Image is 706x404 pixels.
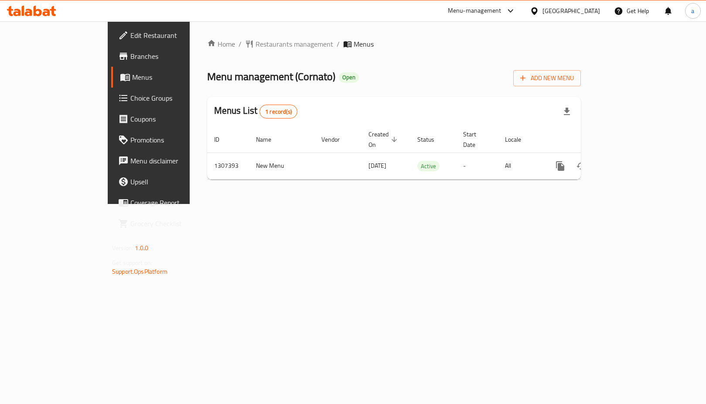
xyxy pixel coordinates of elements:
span: Active [417,161,440,171]
span: Open [339,74,359,81]
div: Export file [556,101,577,122]
a: Restaurants management [245,39,333,49]
a: Grocery Checklist [111,213,225,234]
li: / [239,39,242,49]
div: [GEOGRAPHIC_DATA] [542,6,600,16]
span: Start Date [463,129,488,150]
span: Coupons [130,114,218,124]
button: Change Status [571,156,592,177]
td: All [498,153,543,179]
span: Restaurants management [256,39,333,49]
span: Branches [130,51,218,61]
span: Coverage Report [130,197,218,208]
span: 1.0.0 [135,242,148,254]
a: Choice Groups [111,88,225,109]
span: a [691,6,694,16]
div: Menu-management [448,6,501,16]
a: Coverage Report [111,192,225,213]
nav: breadcrumb [207,39,581,49]
a: Menu disclaimer [111,150,225,171]
span: Add New Menu [520,73,574,84]
li: / [337,39,340,49]
span: Status [417,134,446,145]
td: 1307393 [207,153,249,179]
span: [DATE] [368,160,386,171]
a: Promotions [111,129,225,150]
span: Menus [132,72,218,82]
a: Upsell [111,171,225,192]
div: Total records count [259,105,297,119]
span: Locale [505,134,532,145]
span: Edit Restaurant [130,30,218,41]
span: Created On [368,129,400,150]
span: Menu disclaimer [130,156,218,166]
span: Grocery Checklist [130,218,218,229]
h2: Menus List [214,104,297,119]
span: Menus [354,39,374,49]
div: Open [339,72,359,83]
a: Branches [111,46,225,67]
span: 1 record(s) [260,108,297,116]
a: Menus [111,67,225,88]
span: Choice Groups [130,93,218,103]
span: Promotions [130,135,218,145]
button: Add New Menu [513,70,581,86]
table: enhanced table [207,126,641,180]
a: Support.OpsPlatform [112,266,167,277]
a: Coupons [111,109,225,129]
span: Vendor [321,134,351,145]
span: ID [214,134,231,145]
span: Upsell [130,177,218,187]
th: Actions [543,126,641,153]
td: - [456,153,498,179]
span: Get support on: [112,257,152,268]
span: Version: [112,242,133,254]
td: New Menu [249,153,314,179]
button: more [550,156,571,177]
span: Name [256,134,283,145]
a: Edit Restaurant [111,25,225,46]
span: Menu management ( Cornato ) [207,67,335,86]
